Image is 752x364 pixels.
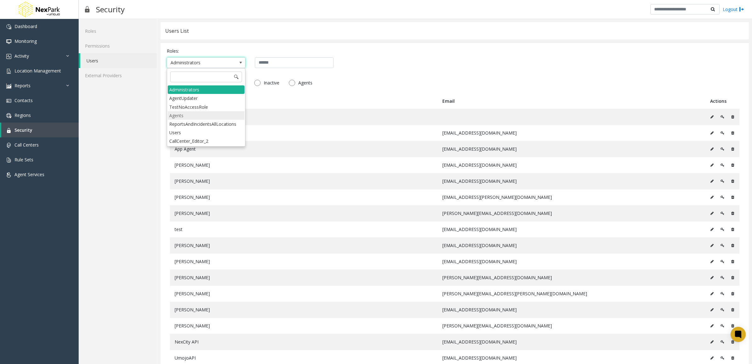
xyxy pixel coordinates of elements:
[261,80,283,86] span: Inactive
[14,68,61,74] span: Location Management
[438,318,705,334] td: [PERSON_NAME][EMAIL_ADDRESS][DOMAIN_NAME]
[14,53,29,59] span: Activity
[6,54,11,59] img: 'icon'
[6,39,11,44] img: 'icon'
[14,97,33,103] span: Contacts
[167,48,743,54] div: Roles:
[14,171,44,177] span: Agent Services
[170,109,438,125] td: Administrator
[170,189,438,205] td: [PERSON_NAME]
[438,141,705,157] td: [EMAIL_ADDRESS][DOMAIN_NAME]
[6,143,11,148] img: 'icon'
[168,103,244,111] li: TestNoAccessRole
[79,68,157,83] a: External Providers
[170,237,438,253] td: [PERSON_NAME]
[289,80,295,86] input: Agents
[6,158,11,163] img: 'icon'
[165,27,189,35] div: Users List
[80,53,157,68] a: Users
[6,69,11,74] img: 'icon'
[170,141,438,157] td: App Agent
[168,137,244,145] li: CallCenter_Editor_2
[6,128,11,133] img: 'icon'
[438,334,705,350] td: [EMAIL_ADDRESS][DOMAIN_NAME]
[438,221,705,237] td: [EMAIL_ADDRESS][DOMAIN_NAME]
[170,205,438,221] td: [PERSON_NAME]
[438,189,705,205] td: [EMAIL_ADDRESS][PERSON_NAME][DOMAIN_NAME]
[167,58,229,68] span: Administrators
[14,112,31,118] span: Regions
[170,221,438,237] td: test
[170,269,438,286] td: [PERSON_NAME]
[168,85,244,94] li: Administrators
[85,2,90,17] img: pageIcon
[6,24,11,29] img: 'icon'
[438,157,705,173] td: [EMAIL_ADDRESS][DOMAIN_NAME]
[79,24,157,38] a: Roles
[170,173,438,189] td: [PERSON_NAME]
[739,6,744,13] img: logout
[254,80,261,86] input: Inactive
[6,172,11,177] img: 'icon'
[6,98,11,103] img: 'icon'
[170,93,438,109] th: Name
[168,120,244,128] li: ReportsAndIncidentsAllLocations
[79,38,157,53] a: Permissions
[170,286,438,302] td: [PERSON_NAME]
[723,6,744,13] a: Logout
[1,123,79,137] a: Security
[170,125,438,141] td: [PERSON_NAME]
[438,253,705,269] td: [EMAIL_ADDRESS][DOMAIN_NAME]
[170,334,438,350] td: NexCity API
[6,84,11,89] img: 'icon'
[167,71,743,78] div: Filter by:
[170,318,438,334] td: [PERSON_NAME]
[14,23,37,29] span: Dashboard
[295,80,316,86] span: Agents
[705,93,739,109] th: Actions
[438,125,705,141] td: [EMAIL_ADDRESS][DOMAIN_NAME]
[170,253,438,269] td: [PERSON_NAME]
[14,127,32,133] span: Security
[168,94,244,102] li: AgentUpdater
[438,302,705,318] td: [EMAIL_ADDRESS][DOMAIN_NAME]
[438,269,705,286] td: [PERSON_NAME][EMAIL_ADDRESS][DOMAIN_NAME]
[170,157,438,173] td: [PERSON_NAME]
[93,2,128,17] h3: Security
[14,83,31,89] span: Reports
[438,173,705,189] td: [EMAIL_ADDRESS][DOMAIN_NAME]
[438,205,705,221] td: [PERSON_NAME][EMAIL_ADDRESS][DOMAIN_NAME]
[6,113,11,118] img: 'icon'
[170,302,438,318] td: [PERSON_NAME]
[14,38,37,44] span: Monitoring
[438,93,705,109] th: Email
[168,128,244,137] li: Users
[14,157,33,163] span: Rule Sets
[14,142,39,148] span: Call Centers
[168,111,244,120] li: Agents
[438,286,705,302] td: [PERSON_NAME][EMAIL_ADDRESS][PERSON_NAME][DOMAIN_NAME]
[438,237,705,253] td: [EMAIL_ADDRESS][DOMAIN_NAME]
